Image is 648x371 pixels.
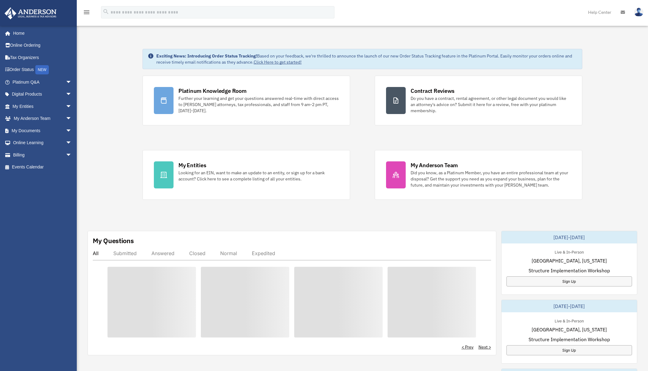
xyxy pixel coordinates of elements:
[4,88,81,101] a: Digital Productsarrow_drop_down
[103,8,109,15] i: search
[4,112,81,125] a: My Anderson Teamarrow_drop_down
[178,161,206,169] div: My Entities
[252,250,275,256] div: Expedited
[532,326,607,333] span: [GEOGRAPHIC_DATA], [US_STATE]
[411,95,571,114] div: Do you have a contract, rental agreement, or other legal document you would like an attorney's ad...
[4,100,81,112] a: My Entitiesarrow_drop_down
[4,161,81,173] a: Events Calendar
[462,344,474,350] a: < Prev
[93,236,134,245] div: My Questions
[156,53,577,65] div: Based on your feedback, we're thrilled to announce the launch of our new Order Status Tracking fe...
[478,344,491,350] a: Next >
[634,8,643,17] img: User Pic
[506,345,632,355] a: Sign Up
[529,336,610,343] span: Structure Implementation Workshop
[113,250,137,256] div: Submitted
[375,150,582,200] a: My Anderson Team Did you know, as a Platinum Member, you have an entire professional team at your...
[189,250,205,256] div: Closed
[502,300,637,312] div: [DATE]-[DATE]
[220,250,237,256] div: Normal
[411,170,571,188] div: Did you know, as a Platinum Member, you have an entire professional team at your disposal? Get th...
[506,276,632,286] a: Sign Up
[4,51,81,64] a: Tax Organizers
[375,76,582,125] a: Contract Reviews Do you have a contract, rental agreement, or other legal document you would like...
[550,317,589,324] div: Live & In-Person
[66,76,78,89] span: arrow_drop_down
[254,59,302,65] a: Click Here to get started!
[502,231,637,243] div: [DATE]-[DATE]
[3,7,58,19] img: Anderson Advisors Platinum Portal
[151,250,174,256] div: Answered
[532,257,607,264] span: [GEOGRAPHIC_DATA], [US_STATE]
[4,27,78,39] a: Home
[93,250,99,256] div: All
[142,76,350,125] a: Platinum Knowledge Room Further your learning and get your questions answered real-time with dire...
[66,149,78,161] span: arrow_drop_down
[66,88,78,101] span: arrow_drop_down
[4,64,81,76] a: Order StatusNEW
[529,267,610,274] span: Structure Implementation Workshop
[156,53,257,59] strong: Exciting News: Introducing Order Status Tracking!
[411,87,455,95] div: Contract Reviews
[4,149,81,161] a: Billingarrow_drop_down
[4,39,81,52] a: Online Ordering
[4,124,81,137] a: My Documentsarrow_drop_down
[66,112,78,125] span: arrow_drop_down
[66,100,78,113] span: arrow_drop_down
[178,170,339,182] div: Looking for an EIN, want to make an update to an entity, or sign up for a bank account? Click her...
[66,137,78,149] span: arrow_drop_down
[142,150,350,200] a: My Entities Looking for an EIN, want to make an update to an entity, or sign up for a bank accoun...
[550,248,589,255] div: Live & In-Person
[4,76,81,88] a: Platinum Q&Aarrow_drop_down
[4,137,81,149] a: Online Learningarrow_drop_down
[411,161,458,169] div: My Anderson Team
[83,11,90,16] a: menu
[83,9,90,16] i: menu
[178,87,247,95] div: Platinum Knowledge Room
[66,124,78,137] span: arrow_drop_down
[35,65,49,74] div: NEW
[178,95,339,114] div: Further your learning and get your questions answered real-time with direct access to [PERSON_NAM...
